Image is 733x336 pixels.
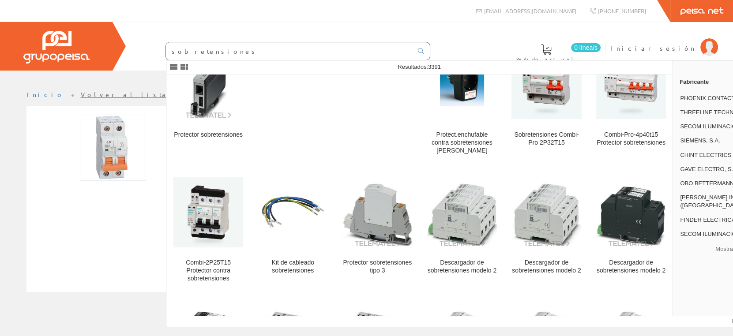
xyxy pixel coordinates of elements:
div: Protector sobretensiones tipo 3 [342,259,413,275]
input: Buscar ... [166,42,413,60]
img: Grupo Peisa [23,31,90,63]
img: Combi-Pro-4p40t15 Protector sobretensiones [596,49,666,119]
a: Descargador de sobretensiones modelo 2 Descargador de sobretensiones modelo 2 [504,165,589,293]
a: Combi-Pro-4p40t15 Protector sobretensiones Combi-Pro-4p40t15 Protector sobretensiones [589,37,673,165]
img: Protector sobretensiones tipo 3 [342,177,413,247]
img: Descargador de sobretensiones modelo 2 [596,177,666,247]
div: Combi-Pro-4p40t15 Protector sobretensiones [596,131,666,147]
span: 3391 [428,63,441,70]
a: Volver al listado de productos [81,90,255,98]
a: Protect.enchufable contra sobretensiones simon Protect.enchufable contra sobretensiones [PERSON_N... [420,37,504,165]
span: Resultados: [398,63,441,70]
a: Inicio [26,90,64,98]
span: [EMAIL_ADDRESS][DOMAIN_NAME] [484,7,576,15]
div: Sobretensiones Combi-Pro 2P32T15 [511,131,582,147]
div: Descargador de sobretensiones modelo 2 [596,259,666,275]
a: Iniciar sesión [610,37,718,45]
img: Descargador de sobretensiones modelo 2 [427,177,497,247]
div: Descargador de sobretensiones modelo 2 [511,259,582,275]
img: Sobretensiones Combi-Pro 2P32T15 [511,49,582,119]
span: 0 línea/s [571,43,601,52]
a: Descargador de sobretensiones modelo 2 Descargador de sobretensiones modelo 2 [420,165,504,293]
a: Combi-2P25T15 Protector contra sobretensiones Combi-2P25T15 Protector contra sobretensiones [166,165,251,293]
img: Foto artículo Magnetotermico BKN-b 1P+N C10A (10kA) (150x150) [80,115,146,181]
span: [PHONE_NUMBER] [598,7,646,15]
img: Kit de cableado sobretensiones [258,177,328,247]
a: Protector sobretensiones tipo 3 Protector sobretensiones tipo 3 [335,165,420,293]
a: Descargador de sobretensiones modelo 2 Descargador de sobretensiones modelo 2 [589,165,673,293]
span: Iniciar sesión [610,44,696,52]
span: Pedido actual [516,55,576,63]
div: Kit de cableado sobretensiones [258,259,328,275]
img: Protect.enchufable contra sobretensiones simon [440,62,484,106]
img: Descargador de sobretensiones modelo 2 [511,177,582,247]
a: Sobretensiones Combi-Pro 2P32T15 Sobretensiones Combi-Pro 2P32T15 [504,37,589,165]
div: Protector sobretensiones [173,131,244,139]
div: Descargador de sobretensiones modelo 2 [427,259,497,275]
div: Protect.enchufable contra sobretensiones [PERSON_NAME] [427,131,497,155]
a: Kit de cableado sobretensiones Kit de cableado sobretensiones [251,165,335,293]
img: Protector sobretensiones [173,49,244,119]
img: Combi-2P25T15 Protector contra sobretensiones [173,177,244,247]
a: Protector sobretensiones Protector sobretensiones [166,37,251,165]
div: Combi-2P25T15 Protector contra sobretensiones [173,259,244,283]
